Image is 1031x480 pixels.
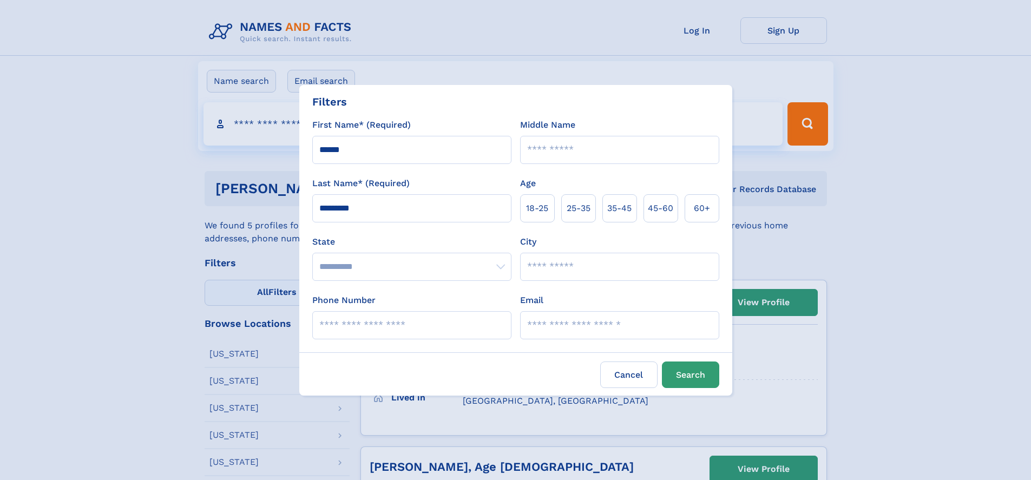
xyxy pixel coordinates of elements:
button: Search [662,361,719,388]
label: Last Name* (Required) [312,177,410,190]
label: Phone Number [312,294,376,307]
label: First Name* (Required) [312,119,411,131]
label: City [520,235,536,248]
span: 18‑25 [526,202,548,215]
span: 35‑45 [607,202,632,215]
span: 45‑60 [648,202,673,215]
label: Email [520,294,543,307]
label: Age [520,177,536,190]
span: 25‑35 [567,202,590,215]
label: State [312,235,511,248]
label: Middle Name [520,119,575,131]
label: Cancel [600,361,658,388]
span: 60+ [694,202,710,215]
div: Filters [312,94,347,110]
